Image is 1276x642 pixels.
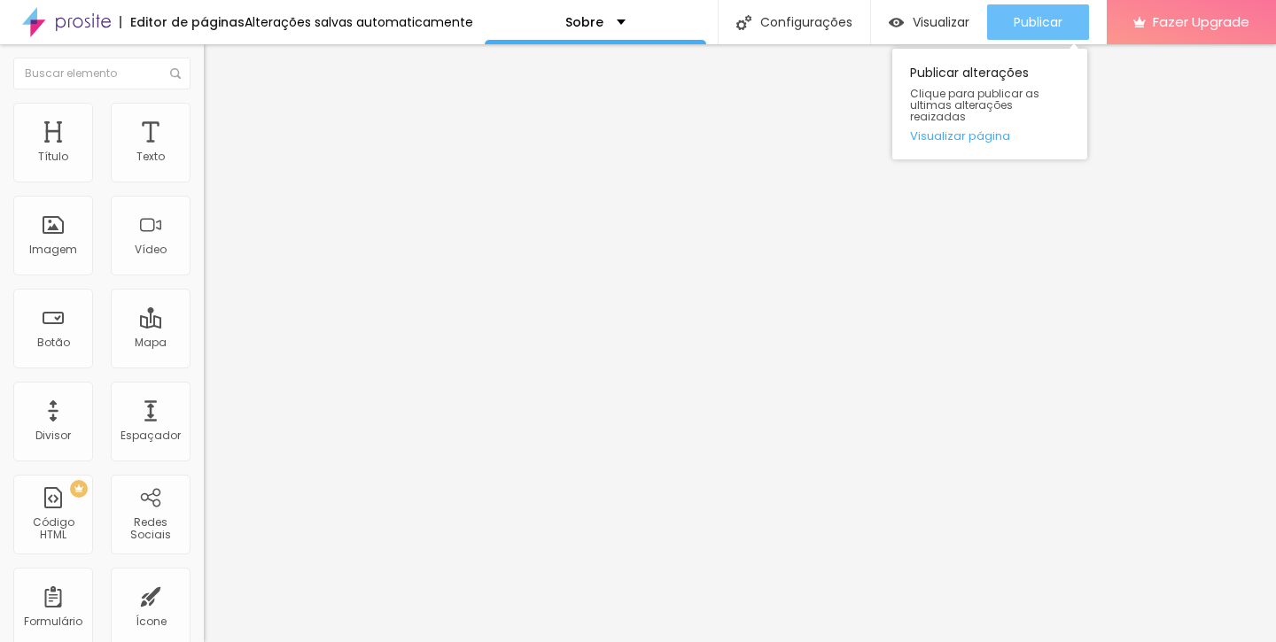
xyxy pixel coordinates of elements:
div: Imagem [29,244,77,256]
p: Sobre [565,16,603,28]
span: Fazer Upgrade [1153,14,1249,29]
div: Espaçador [121,429,181,442]
div: Texto [136,151,165,163]
div: Botão [37,336,70,349]
div: Vídeo [135,244,167,256]
div: Publicar alterações [892,49,1087,159]
span: Visualizar [913,15,969,29]
span: Clique para publicar as ultimas alterações reaizadas [910,88,1070,123]
div: Mapa [135,336,167,349]
div: Redes Sociais [115,516,185,542]
img: Icone [736,15,751,30]
button: Publicar [987,4,1089,40]
input: Buscar elemento [13,58,191,89]
div: Título [38,151,68,163]
div: Divisor [35,429,71,442]
img: view-1.svg [889,15,904,30]
div: Formulário [24,615,82,628]
div: Alterações salvas automaticamente [245,16,473,28]
div: Código HTML [18,516,88,542]
div: Ícone [136,615,167,628]
span: Publicar [1014,15,1062,29]
button: Visualizar [871,4,987,40]
div: Editor de páginas [120,16,245,28]
iframe: Editor [204,44,1276,642]
img: Icone [170,68,181,79]
a: Visualizar página [910,130,1070,142]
